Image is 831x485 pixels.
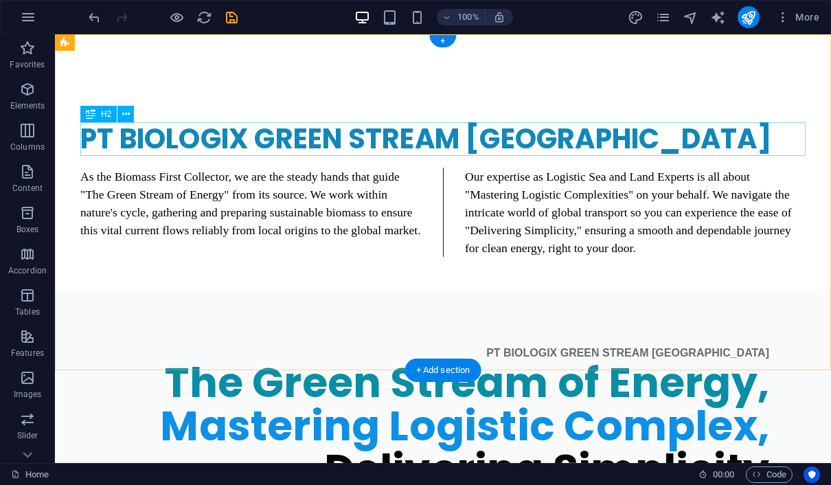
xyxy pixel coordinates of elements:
p: Favorites [10,59,45,70]
button: More [771,6,825,28]
p: Boxes [16,224,39,235]
button: save [223,9,240,25]
button: 100% [437,9,486,25]
p: Accordion [8,265,47,276]
i: Pages (Ctrl+Alt+S) [655,10,671,25]
button: publish [738,6,760,28]
i: Publish [740,10,756,25]
span: H2 [101,110,111,118]
button: Code [746,466,793,483]
i: Design (Ctrl+Alt+Y) [628,10,644,25]
span: Code [752,466,786,483]
button: Click here to leave preview mode and continue editing [168,9,185,25]
p: Slider [17,430,38,441]
i: Undo: Delete elements (Ctrl+Z) [87,10,102,25]
span: More [776,10,819,24]
button: undo [86,9,102,25]
p: Columns [10,142,45,153]
button: navigator [683,9,699,25]
h6: 100% [457,9,479,25]
button: design [628,9,644,25]
p: Elements [10,100,45,111]
i: AI Writer [710,10,726,25]
h6: Session time [698,466,735,483]
i: Save (Ctrl+S) [224,10,240,25]
i: On resize automatically adjust zoom level to fit chosen device. [493,11,505,23]
p: Features [11,348,44,359]
span: : [722,469,725,480]
button: reload [196,9,212,25]
div: + Add section [405,359,481,382]
p: Tables [15,306,40,317]
span: 00 00 [713,466,734,483]
button: text_generator [710,9,727,25]
button: Usercentrics [804,466,820,483]
div: + [429,35,456,47]
button: pages [655,9,672,25]
i: Navigator [683,10,698,25]
a: Click to cancel selection. Double-click to open Pages [11,466,49,483]
p: Images [14,389,42,400]
i: Reload page [196,10,212,25]
p: Content [12,183,43,194]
